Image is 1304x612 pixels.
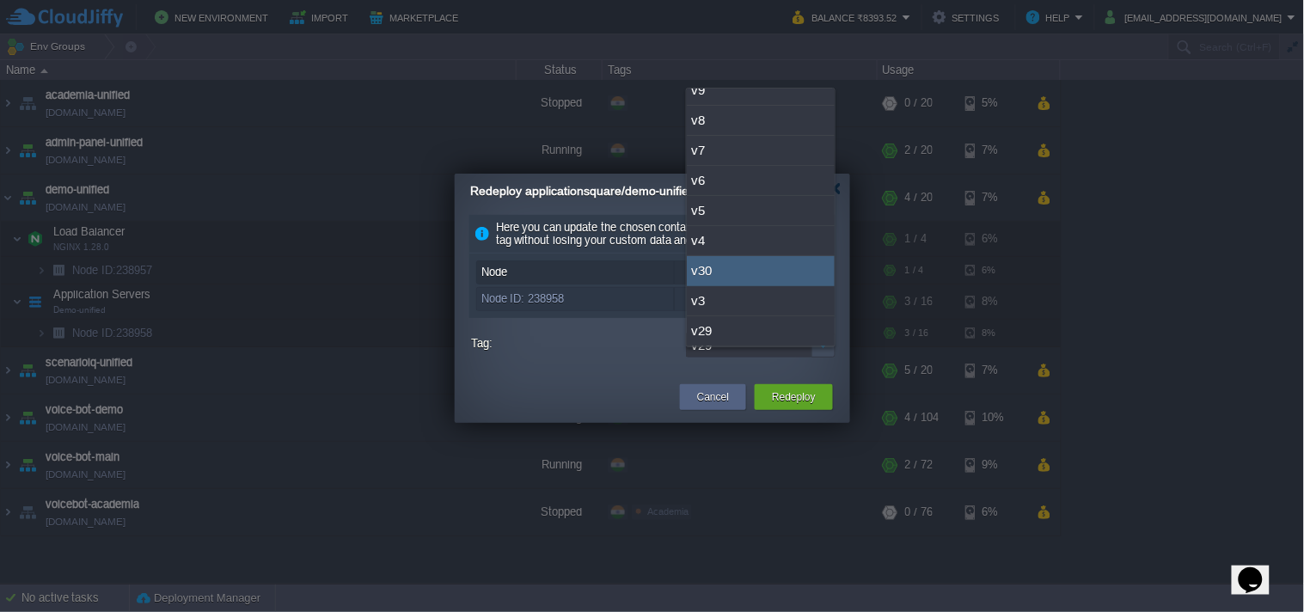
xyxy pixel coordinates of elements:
div: v4 [687,226,835,256]
div: v9 [687,76,835,106]
div: v29 [687,316,835,346]
div: v8 [687,106,835,136]
div: Here you can update the chosen containers to another template tag without losing your custom data... [469,215,836,254]
div: v6 [687,166,835,196]
div: Node [477,261,674,284]
div: v3 [687,286,835,316]
div: v5 [687,196,835,226]
div: v29 [675,288,830,310]
div: v30 [687,256,835,286]
button: Cancel [697,389,729,406]
span: Redeploy applicationsquare/demo-unified containers [470,184,756,198]
div: v7 [687,136,835,166]
div: Node ID: 238958 [477,288,674,310]
div: Tag [675,261,830,284]
label: Tag: [471,333,682,354]
iframe: chat widget [1232,543,1287,595]
button: Redeploy [772,389,816,406]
